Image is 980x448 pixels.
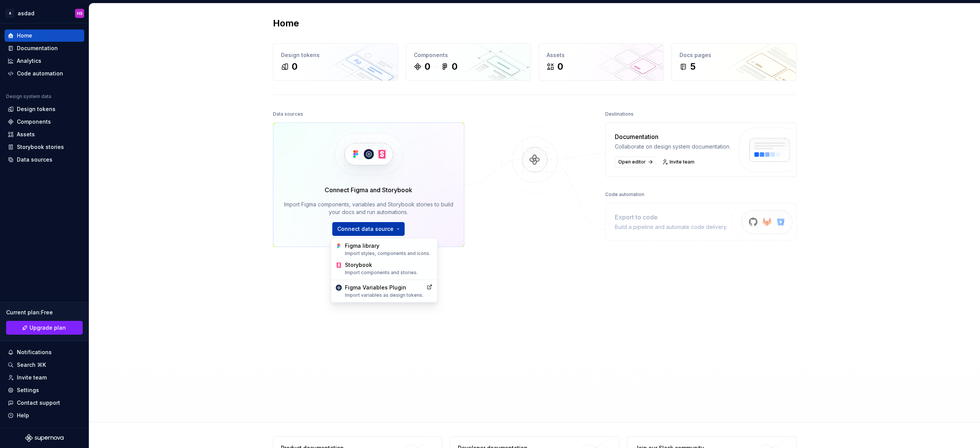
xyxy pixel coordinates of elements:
[345,242,433,257] div: Figma library
[345,270,433,276] div: Import components and stories.
[345,284,423,298] div: Figma Variables Plugin
[345,292,423,298] div: Import variables as design tokens.
[345,261,433,276] div: Storybook
[345,250,433,257] div: Import styles, components and icons.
